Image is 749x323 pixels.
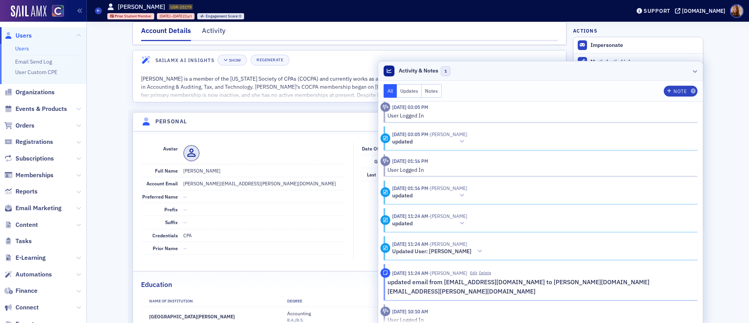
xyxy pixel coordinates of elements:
[155,168,178,174] span: Full Name
[118,3,165,11] h1: [PERSON_NAME]
[381,215,390,225] div: Update
[165,219,178,225] span: Suffix
[15,105,67,113] span: Events & Products
[173,14,184,19] span: [DATE]
[573,54,703,70] button: Magic Login Link
[218,55,247,66] button: Show
[392,192,467,200] button: updated
[15,154,54,163] span: Subscriptions
[4,187,38,196] a: Reports
[141,26,191,41] div: Account Details
[107,13,155,19] div: Prior: Prior: Student Member
[4,138,53,146] a: Registrations
[110,14,152,19] a: Prior Student Member
[4,303,39,312] a: Connect
[392,192,413,199] h5: updated
[381,133,390,143] div: Update
[479,270,491,276] button: Delete
[15,204,62,212] span: Email Marketing
[206,14,242,19] div: 0
[392,104,428,110] time: 9/29/2025 03:05 PM
[287,317,304,323] span: B.A./B.S.
[15,45,29,52] a: Users
[15,270,52,279] span: Automations
[730,4,744,18] span: Profile
[573,27,597,34] h4: Actions
[4,31,32,40] a: Users
[374,158,391,164] span: Gender
[52,5,64,17] img: SailAMX
[4,204,62,212] a: Email Marketing
[15,138,53,146] span: Registrations
[183,245,187,251] span: —
[392,270,428,276] time: 9/29/2025 11:24 AM
[392,308,428,314] time: 9/29/2025 10:10 AM
[4,121,34,130] a: Orders
[229,58,241,62] div: Show
[392,131,428,137] time: 9/29/2025 03:05 PM
[183,219,187,225] span: —
[15,287,38,295] span: Finance
[397,84,422,98] button: Updates
[124,14,152,19] span: Student Member
[664,86,697,97] button: Note
[470,270,477,276] button: Edit
[155,57,214,64] h4: SailAMX AI Insights
[428,131,467,137] span: Victoria Mordan
[183,206,187,212] span: —
[206,14,239,19] span: Engagement Score :
[392,220,413,227] h5: updated
[362,145,391,152] span: Date of Birth
[428,185,467,191] span: Victoria Mordan
[11,5,46,18] img: SailAMX
[392,138,467,146] button: updated
[142,295,280,307] th: Name of Institution
[15,187,38,196] span: Reports
[392,158,428,164] time: 9/29/2025 01:16 PM
[183,229,345,242] dd: CPA
[183,164,345,177] dd: [PERSON_NAME]
[157,13,195,19] div: 2022-06-29 00:00:00
[387,278,692,296] p: updated email from [EMAIL_ADDRESS][DOMAIN_NAME] to [PERSON_NAME][DOMAIN_NAME][EMAIL_ADDRESS][PERS...
[644,7,670,14] div: Support
[392,241,428,247] time: 9/29/2025 11:24 AM
[392,248,472,255] h5: Updated User: [PERSON_NAME]
[170,4,191,10] span: USR-25179
[392,219,467,228] button: updated
[197,13,244,19] div: Engagement Score: 0
[251,55,289,66] button: Regenerate
[15,221,38,229] span: Content
[152,232,178,238] span: Credentials
[392,213,428,219] time: 9/29/2025 11:24 AM
[4,88,55,97] a: Organizations
[392,247,485,256] button: Updated User: [PERSON_NAME]
[46,5,64,18] a: View Homepage
[15,171,53,180] span: Memberships
[142,193,178,200] span: Preferred Name
[15,58,52,65] a: Email Send Log
[115,14,124,19] span: Prior
[15,237,32,245] span: Tasks
[153,245,178,251] span: Prior Name
[381,187,390,197] div: Update
[160,14,192,19] div: – (1yr)
[15,69,57,76] a: User Custom CPE
[160,14,170,19] span: [DATE]
[4,154,54,163] a: Subscriptions
[675,8,728,14] button: [DOMAIN_NAME]
[381,243,390,253] div: Activity
[673,89,687,93] div: Note
[183,193,187,200] span: —
[381,307,390,316] div: Activity
[387,112,692,120] div: User Logged In
[384,84,397,98] button: All
[591,59,699,66] div: Magic Login Link
[155,117,187,126] h4: Personal
[281,295,418,307] th: Degree
[4,287,38,295] a: Finance
[4,171,53,180] a: Memberships
[163,145,178,152] span: Avatar
[15,121,34,130] span: Orders
[422,84,442,98] button: Notes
